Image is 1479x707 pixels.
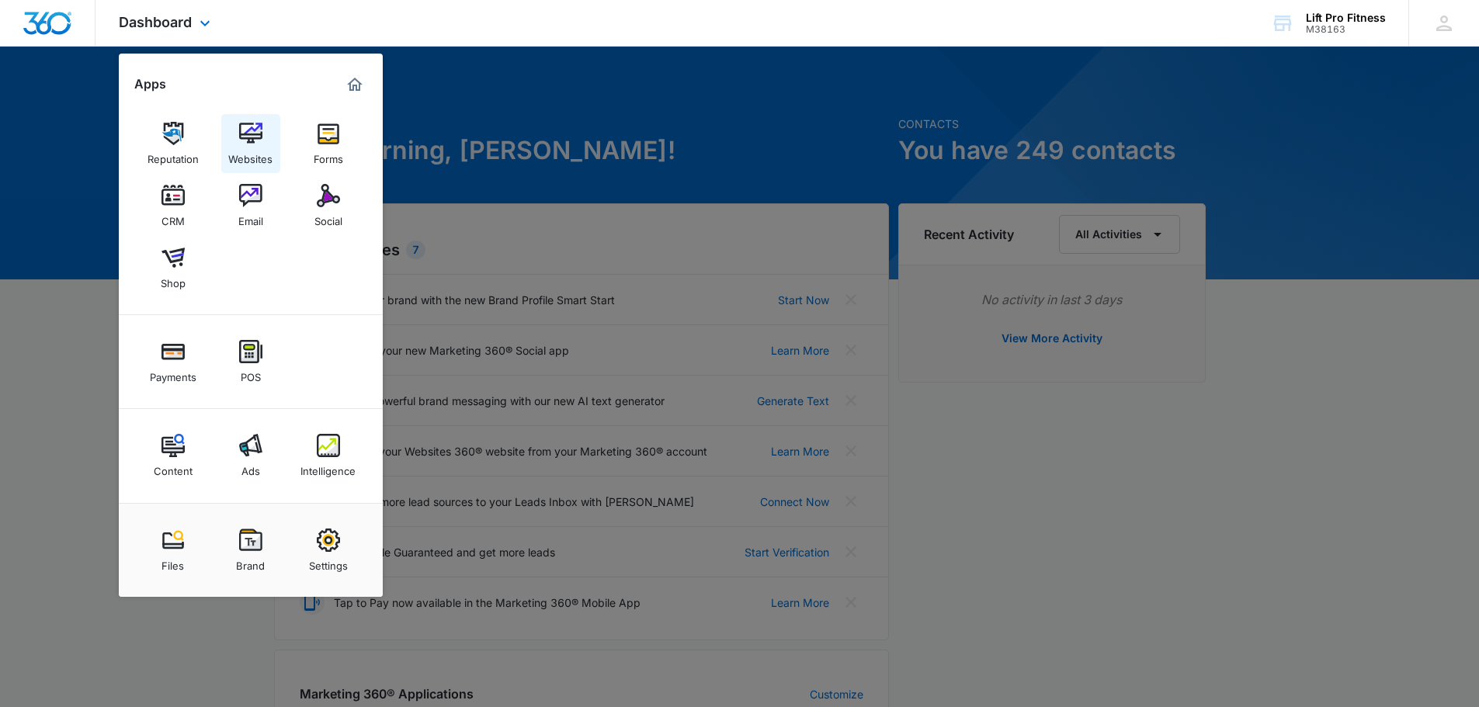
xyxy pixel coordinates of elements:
[342,72,367,97] a: Marketing 360® Dashboard
[119,14,192,30] span: Dashboard
[299,114,358,173] a: Forms
[221,521,280,580] a: Brand
[221,176,280,235] a: Email
[241,457,260,477] div: Ads
[221,426,280,485] a: Ads
[161,552,184,572] div: Files
[144,176,203,235] a: CRM
[299,426,358,485] a: Intelligence
[299,176,358,235] a: Social
[238,207,263,227] div: Email
[299,521,358,580] a: Settings
[228,145,273,165] div: Websites
[134,77,166,92] h2: Apps
[1306,24,1386,35] div: account id
[314,145,343,165] div: Forms
[144,332,203,391] a: Payments
[221,332,280,391] a: POS
[150,363,196,383] div: Payments
[144,114,203,173] a: Reputation
[236,552,265,572] div: Brand
[161,269,186,289] div: Shop
[241,363,261,383] div: POS
[300,457,356,477] div: Intelligence
[144,521,203,580] a: Files
[314,207,342,227] div: Social
[144,426,203,485] a: Content
[309,552,348,572] div: Settings
[144,238,203,297] a: Shop
[148,145,199,165] div: Reputation
[161,207,185,227] div: CRM
[221,114,280,173] a: Websites
[154,457,193,477] div: Content
[1306,12,1386,24] div: account name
